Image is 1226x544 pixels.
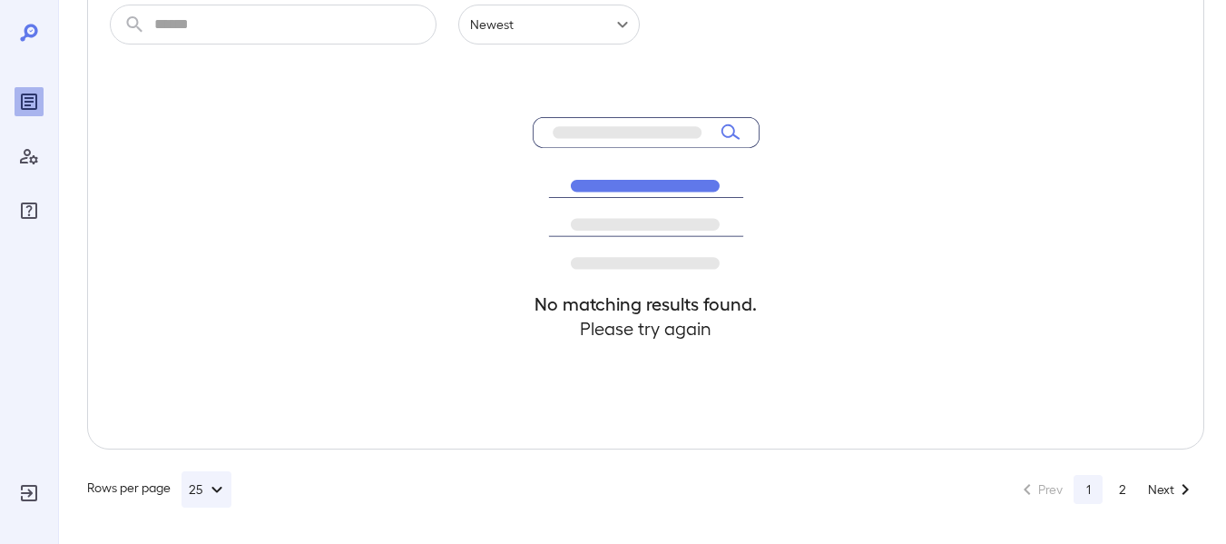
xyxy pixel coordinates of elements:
[87,471,231,508] div: Rows per page
[15,196,44,225] div: FAQ
[15,142,44,171] div: Manage Users
[1143,475,1201,504] button: Go to next page
[533,316,760,341] h4: Please try again
[1074,475,1103,504] button: page 1
[15,87,44,116] div: Reports
[533,292,760,316] h4: No matching results found.
[458,5,640,45] div: Newest
[15,479,44,508] div: Log Out
[1108,475,1137,504] button: Go to page 2
[1008,475,1204,504] nav: pagination navigation
[181,471,231,508] button: 25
